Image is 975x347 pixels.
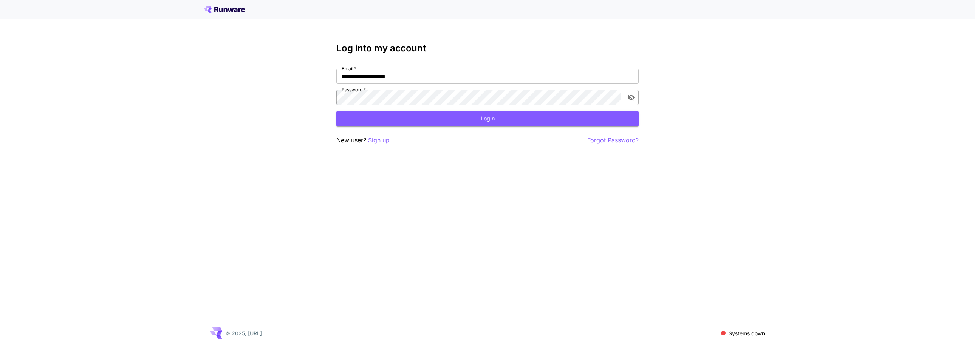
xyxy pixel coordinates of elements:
p: New user? [336,136,390,145]
button: toggle password visibility [624,91,638,104]
button: Login [336,111,639,126]
label: Password [342,86,366,93]
p: © 2025, [URL] [225,329,262,337]
h3: Log into my account [336,43,639,54]
button: Sign up [368,136,390,145]
button: Forgot Password? [587,136,639,145]
label: Email [342,65,356,72]
p: Systems down [729,329,765,337]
